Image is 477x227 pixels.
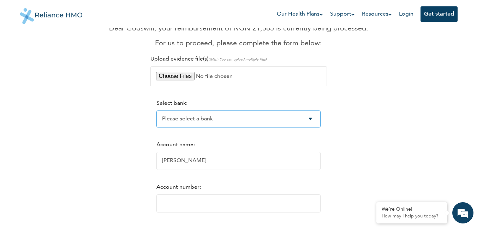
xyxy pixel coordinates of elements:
label: Upload evidence file(s): [150,56,267,62]
p: Dear Godswill, your reimbursement of NGN 21,585 is currently being processed. [109,23,368,34]
p: For us to proceed, please complete the form below: [109,38,368,49]
a: Our Health Plans [277,10,323,18]
a: Login [399,11,413,17]
span: (Hint: You can upload multiple files) [210,58,267,61]
a: Resources [362,10,392,18]
div: We're Online! [382,206,442,212]
label: Select bank: [156,101,187,106]
label: Account number: [156,185,201,190]
img: Reliance HMO's Logo [20,3,83,24]
p: How may I help you today? [382,214,442,219]
label: Account name: [156,142,195,148]
a: Support [330,10,355,18]
button: Get started [421,6,458,22]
